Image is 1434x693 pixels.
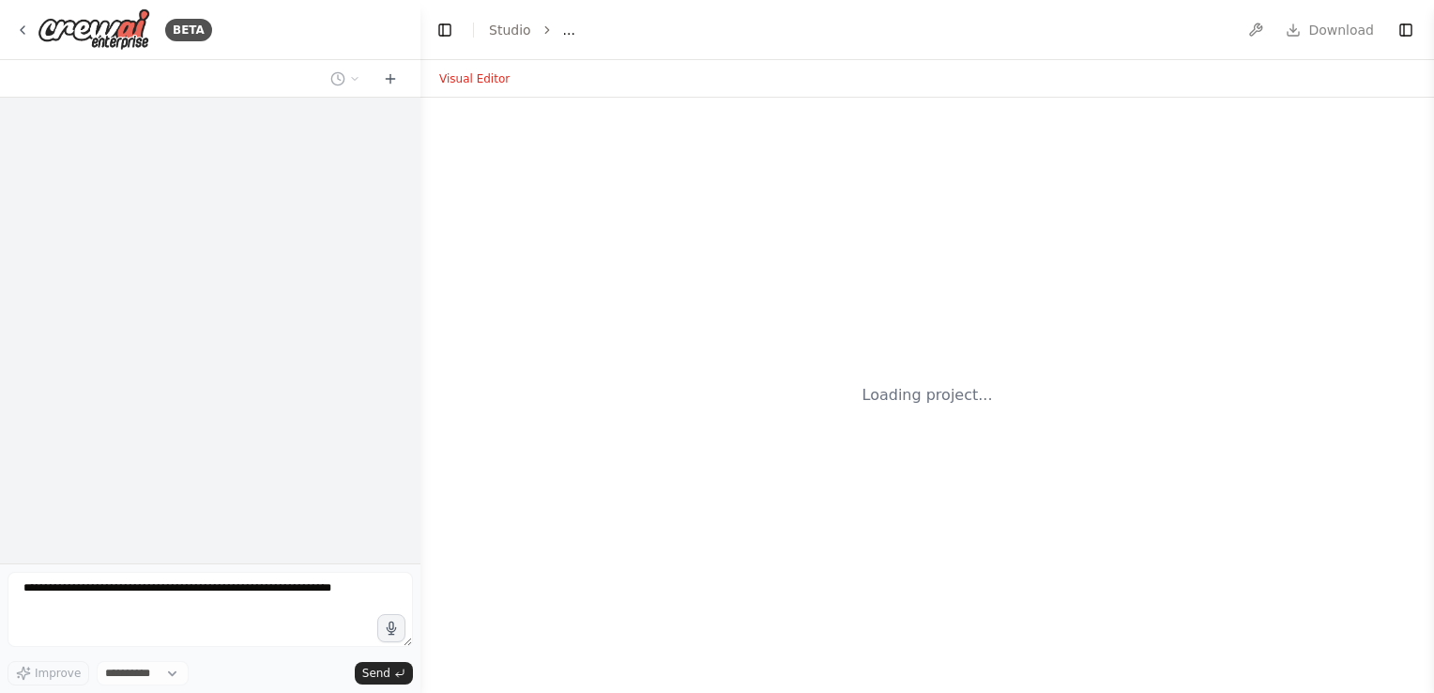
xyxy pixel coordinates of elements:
button: Click to speak your automation idea [377,614,405,642]
button: Visual Editor [428,68,521,90]
img: Logo [38,8,150,51]
button: Improve [8,661,89,685]
a: Studio [489,23,531,38]
button: Show right sidebar [1393,17,1419,43]
button: Hide left sidebar [432,17,458,43]
button: Start a new chat [375,68,405,90]
nav: breadcrumb [489,21,575,39]
button: Send [355,662,413,685]
div: BETA [165,19,212,41]
span: ... [563,21,575,39]
span: Send [362,666,390,681]
div: Loading project... [862,384,993,407]
span: Improve [35,666,81,681]
button: Switch to previous chat [323,68,368,90]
